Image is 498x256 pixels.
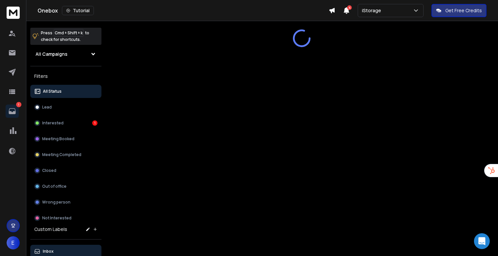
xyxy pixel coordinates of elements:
p: Out of office [42,184,67,189]
button: E [7,236,20,249]
p: Get Free Credits [445,7,482,14]
p: Wrong person [42,200,70,205]
p: Not Interested [42,215,71,221]
a: 1 [6,105,19,118]
div: Onebox [38,6,329,15]
p: All Status [43,89,62,94]
button: Not Interested [30,211,101,225]
button: Tutorial [62,6,94,15]
button: All Status [30,85,101,98]
button: Out of office [30,180,101,193]
span: Cmd + Shift + k [54,29,84,37]
button: Interested1 [30,116,101,130]
h3: Custom Labels [34,226,67,233]
p: Interested [42,120,64,126]
h3: Filters [30,72,101,81]
p: Meeting Completed [42,152,81,157]
span: 4 [347,5,352,10]
button: Get Free Credits [431,4,486,17]
div: 1 [92,120,97,126]
button: Wrong person [30,196,101,209]
p: Inbox [43,249,54,254]
button: Lead [30,101,101,114]
button: All Campaigns [30,48,101,61]
p: Closed [42,168,56,173]
p: Lead [42,105,52,110]
p: iStorage [362,7,384,14]
p: 1 [16,102,21,107]
button: Closed [30,164,101,177]
button: Meeting Booked [30,132,101,145]
div: Open Intercom Messenger [474,233,490,249]
h1: All Campaigns [36,51,68,57]
p: Press to check for shortcuts. [41,30,89,43]
p: Meeting Booked [42,136,74,142]
button: Meeting Completed [30,148,101,161]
